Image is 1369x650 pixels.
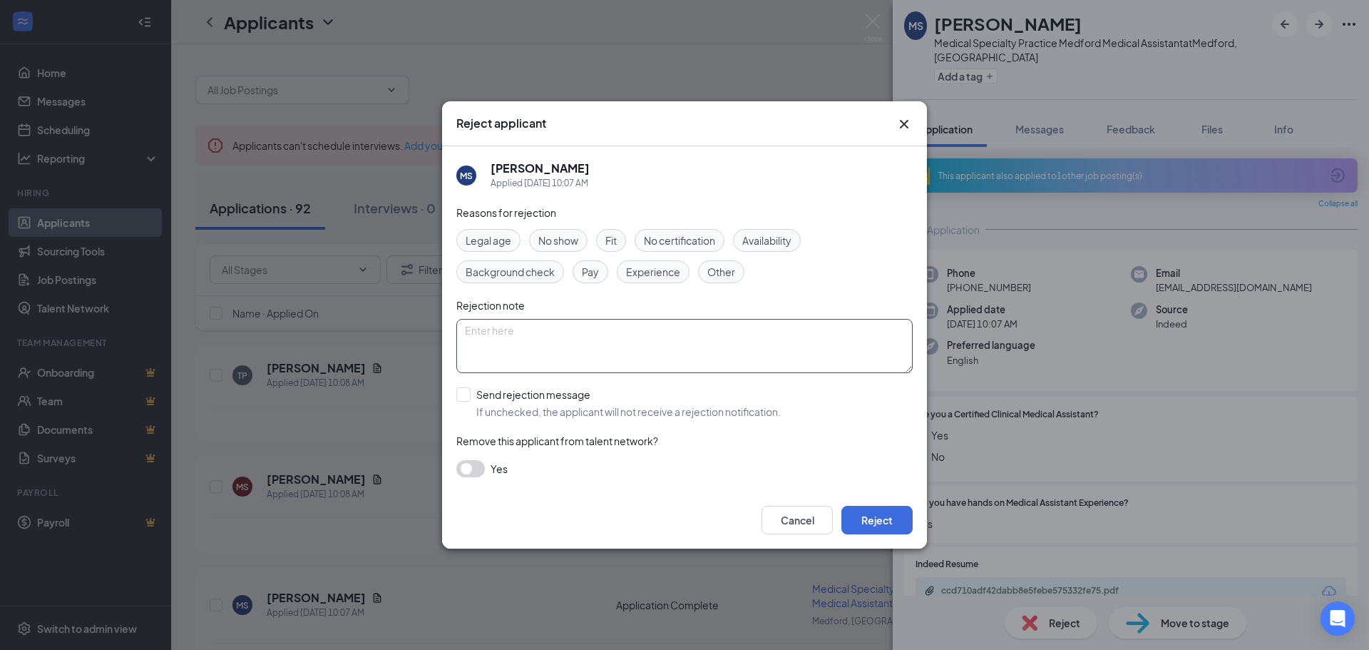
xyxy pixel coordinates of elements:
span: Remove this applicant from talent network? [456,435,658,447]
span: Experience [626,264,680,280]
span: Rejection note [456,299,525,312]
button: Cancel [762,506,833,534]
span: Fit [605,233,617,248]
h3: Reject applicant [456,116,546,131]
span: Background check [466,264,555,280]
div: Open Intercom Messenger [1321,601,1355,636]
svg: Cross [896,116,913,133]
span: No certification [644,233,715,248]
button: Close [896,116,913,133]
span: No show [538,233,578,248]
span: Availability [742,233,791,248]
span: Reasons for rejection [456,206,556,219]
div: MS [460,170,473,182]
div: Applied [DATE] 10:07 AM [491,176,590,191]
h5: [PERSON_NAME] [491,161,590,176]
button: Reject [841,506,913,534]
span: Legal age [466,233,511,248]
span: Yes [491,460,508,477]
span: Pay [582,264,599,280]
span: Other [707,264,735,280]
